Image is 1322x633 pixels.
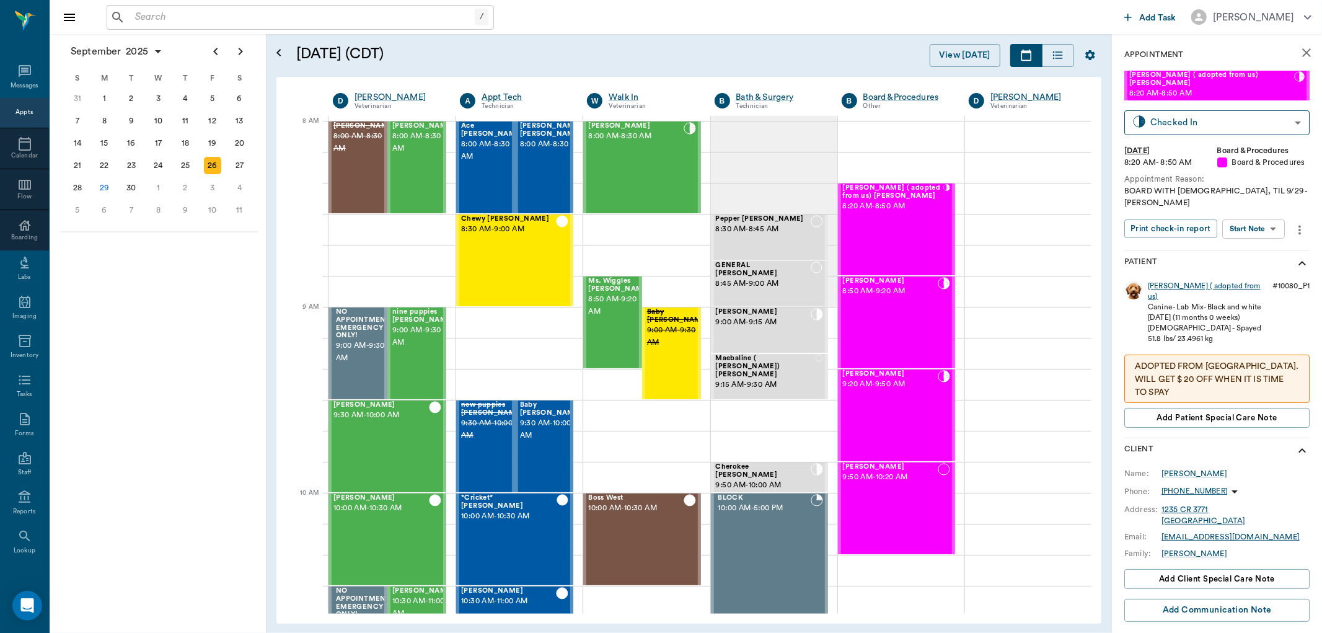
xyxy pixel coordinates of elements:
[1157,411,1277,425] span: Add patient Special Care Note
[456,214,573,307] div: CHECKED_OUT, 8:30 AM - 9:00 AM
[843,463,938,471] span: [PERSON_NAME]
[91,69,118,87] div: M
[1290,219,1310,241] button: more
[583,121,700,214] div: CHECKED_IN, 8:00 AM - 8:30 AM
[204,179,221,197] div: Friday, October 3, 2025
[392,324,454,349] span: 9:00 AM - 9:30 AM
[1124,157,1217,169] div: 8:20 AM - 8:50 AM
[1161,486,1227,497] p: [PHONE_NUMBER]
[588,130,683,143] span: 8:00 AM - 8:30 AM
[11,81,39,91] div: Messages
[177,90,194,107] div: Thursday, September 4, 2025
[718,502,811,515] span: 10:00 AM - 5:00 PM
[1124,145,1217,157] div: [DATE]
[392,595,454,620] span: 10:30 AM - 11:00 AM
[1124,256,1157,271] p: Patient
[177,135,194,152] div: Thursday, September 18, 2025
[1124,281,1143,299] img: Profile Image
[333,494,429,502] span: [PERSON_NAME]
[930,44,1000,67] button: View [DATE]
[1161,533,1300,541] a: [EMAIL_ADDRESS][DOMAIN_NAME]
[130,9,475,26] input: Search
[843,277,938,285] span: [PERSON_NAME]
[1181,6,1321,29] button: [PERSON_NAME]
[123,135,140,152] div: Tuesday, September 16, 2025
[1124,569,1310,589] button: Add client Special Care Note
[716,463,811,479] span: Cherokee [PERSON_NAME]
[863,101,950,112] div: Other
[1124,468,1161,479] div: Name:
[1161,468,1227,479] div: [PERSON_NAME]
[123,90,140,107] div: Tuesday, September 2, 2025
[1124,548,1161,559] div: Family:
[11,351,38,360] div: Inventory
[1124,49,1183,61] p: Appointment
[588,122,683,130] span: [PERSON_NAME]
[588,494,683,502] span: Boss West
[226,69,253,87] div: S
[1161,506,1245,525] a: 1235 CR 3771[GEOGRAPHIC_DATA]
[1217,157,1310,169] div: Board & Procedures
[461,223,556,236] span: 8:30 AM - 9:00 AM
[204,112,221,130] div: Friday, September 12, 2025
[392,130,454,155] span: 8:00 AM - 8:30 AM
[228,39,253,64] button: Next page
[177,179,194,197] div: Thursday, October 2, 2025
[842,93,857,108] div: B
[123,157,140,174] div: Tuesday, September 23, 2025
[588,277,650,293] span: Ms. Wiggles [PERSON_NAME]
[716,278,811,290] span: 8:45 AM - 9:00 AM
[838,276,955,369] div: CHECKED_IN, 8:50 AM - 9:20 AM
[333,401,429,409] span: [PERSON_NAME]
[461,494,556,510] span: *Cricket* [PERSON_NAME]
[387,307,446,400] div: CHECKED_OUT, 9:00 AM - 9:30 AM
[68,43,123,60] span: September
[150,112,167,130] div: Wednesday, September 10, 2025
[387,121,446,214] div: CHECKED_OUT, 8:00 AM - 8:30 AM
[843,378,938,391] span: 9:20 AM - 9:50 AM
[177,112,194,130] div: Thursday, September 11, 2025
[1217,145,1310,157] div: Board &Procedures
[95,135,113,152] div: Monday, September 15, 2025
[863,91,950,104] a: Board &Procedures
[609,91,695,104] div: Walk In
[716,379,816,391] span: 9:15 AM - 9:30 AM
[711,260,828,307] div: NOT_CONFIRMED, 8:45 AM - 9:00 AM
[118,69,145,87] div: T
[328,121,387,214] div: CANCELED, 8:00 AM - 8:30 AM
[990,91,1077,104] a: [PERSON_NAME]
[204,201,221,219] div: Friday, October 10, 2025
[711,307,828,353] div: CHECKED_IN, 9:00 AM - 9:15 AM
[123,112,140,130] div: Tuesday, September 9, 2025
[520,122,585,138] span: [PERSON_NAME]/ [PERSON_NAME]
[231,201,248,219] div: Saturday, October 11, 2025
[1148,323,1310,334] div: [DEMOGRAPHIC_DATA] - Spayed
[461,417,523,442] span: 9:30 AM - 10:00 AM
[520,138,585,151] span: 8:00 AM - 8:30 AM
[333,130,395,155] span: 8:00 AM - 8:30 AM
[15,108,33,117] div: Appts
[286,301,319,332] div: 9 AM
[15,429,33,438] div: Forms
[172,69,199,87] div: T
[843,471,938,484] span: 9:50 AM - 10:20 AM
[18,468,31,477] div: Staff
[1150,115,1290,130] div: Checked In
[69,90,86,107] div: Sunday, August 31, 2025
[475,9,488,25] div: /
[716,215,811,223] span: Pepper [PERSON_NAME]
[588,293,650,318] span: 8:50 AM - 9:20 AM
[647,324,709,349] span: 9:00 AM - 9:30 AM
[204,90,221,107] div: Friday, September 5, 2025
[392,122,454,130] span: [PERSON_NAME]
[1161,548,1227,559] div: [PERSON_NAME]
[1148,302,1310,312] div: Canine - Lab Mix - Black and white
[1124,174,1310,185] div: Appointment Reason:
[716,262,811,278] span: GENERAL [PERSON_NAME]
[642,307,701,400] div: NO_SHOW, 9:00 AM - 9:30 AM
[69,157,86,174] div: Sunday, September 21, 2025
[150,157,167,174] div: Wednesday, September 24, 2025
[69,179,86,197] div: Sunday, September 28, 2025
[736,91,823,104] a: Bath & Surgery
